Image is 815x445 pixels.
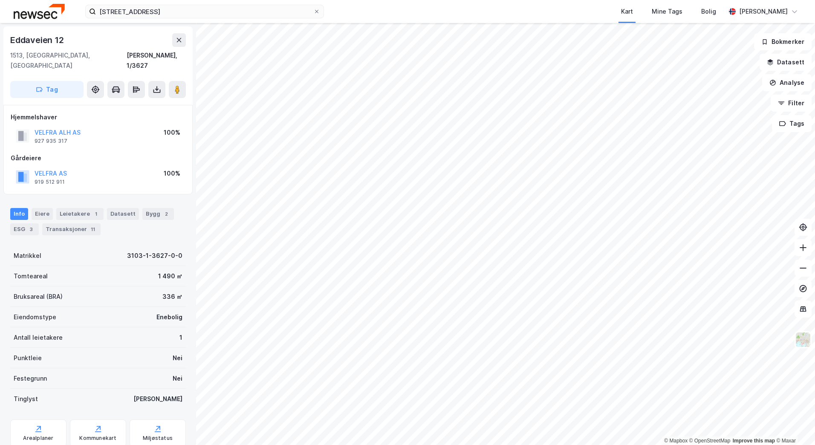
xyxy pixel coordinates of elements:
div: Transaksjoner [42,223,101,235]
div: Punktleie [14,353,42,363]
div: Kart [621,6,633,17]
div: 1513, [GEOGRAPHIC_DATA], [GEOGRAPHIC_DATA] [10,50,127,71]
div: 100% [164,127,180,138]
button: Filter [771,95,812,112]
div: Leietakere [56,208,104,220]
div: Info [10,208,28,220]
div: Eddaveien 12 [10,33,66,47]
div: Matrikkel [14,251,41,261]
a: Mapbox [664,438,688,444]
div: 927 935 317 [35,138,67,144]
div: Bruksareal (BRA) [14,292,63,302]
div: Arealplaner [23,435,53,442]
div: Tinglyst [14,394,38,404]
div: 1 490 ㎡ [158,271,182,281]
div: Kontrollprogram for chat [772,404,815,445]
img: newsec-logo.f6e21ccffca1b3a03d2d.png [14,4,65,19]
div: [PERSON_NAME] [133,394,182,404]
div: Enebolig [156,312,182,322]
div: Festegrunn [14,373,47,384]
div: Bygg [142,208,174,220]
div: Eiendomstype [14,312,56,322]
div: Kommunekart [79,435,116,442]
div: [PERSON_NAME] [739,6,788,17]
div: Hjemmelshaver [11,112,185,122]
div: Mine Tags [652,6,682,17]
div: 100% [164,168,180,179]
input: Søk på adresse, matrikkel, gårdeiere, leietakere eller personer [96,5,313,18]
div: 919 512 911 [35,179,65,185]
div: 1 [92,210,100,218]
button: Analyse [762,74,812,91]
div: Nei [173,353,182,363]
div: Bolig [701,6,716,17]
iframe: Chat Widget [772,404,815,445]
a: OpenStreetMap [689,438,731,444]
div: 3 [27,225,35,234]
div: Eiere [32,208,53,220]
div: 1 [179,332,182,343]
div: 3103-1-3627-0-0 [127,251,182,261]
div: Nei [173,373,182,384]
div: 336 ㎡ [162,292,182,302]
a: Improve this map [733,438,775,444]
div: 2 [162,210,171,218]
div: 11 [89,225,97,234]
div: Antall leietakere [14,332,63,343]
div: Datasett [107,208,139,220]
button: Datasett [760,54,812,71]
div: Miljøstatus [143,435,173,442]
div: [PERSON_NAME], 1/3627 [127,50,186,71]
div: Tomteareal [14,271,48,281]
button: Tag [10,81,84,98]
button: Bokmerker [754,33,812,50]
img: Z [795,332,811,348]
div: Gårdeiere [11,153,185,163]
div: ESG [10,223,39,235]
button: Tags [772,115,812,132]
